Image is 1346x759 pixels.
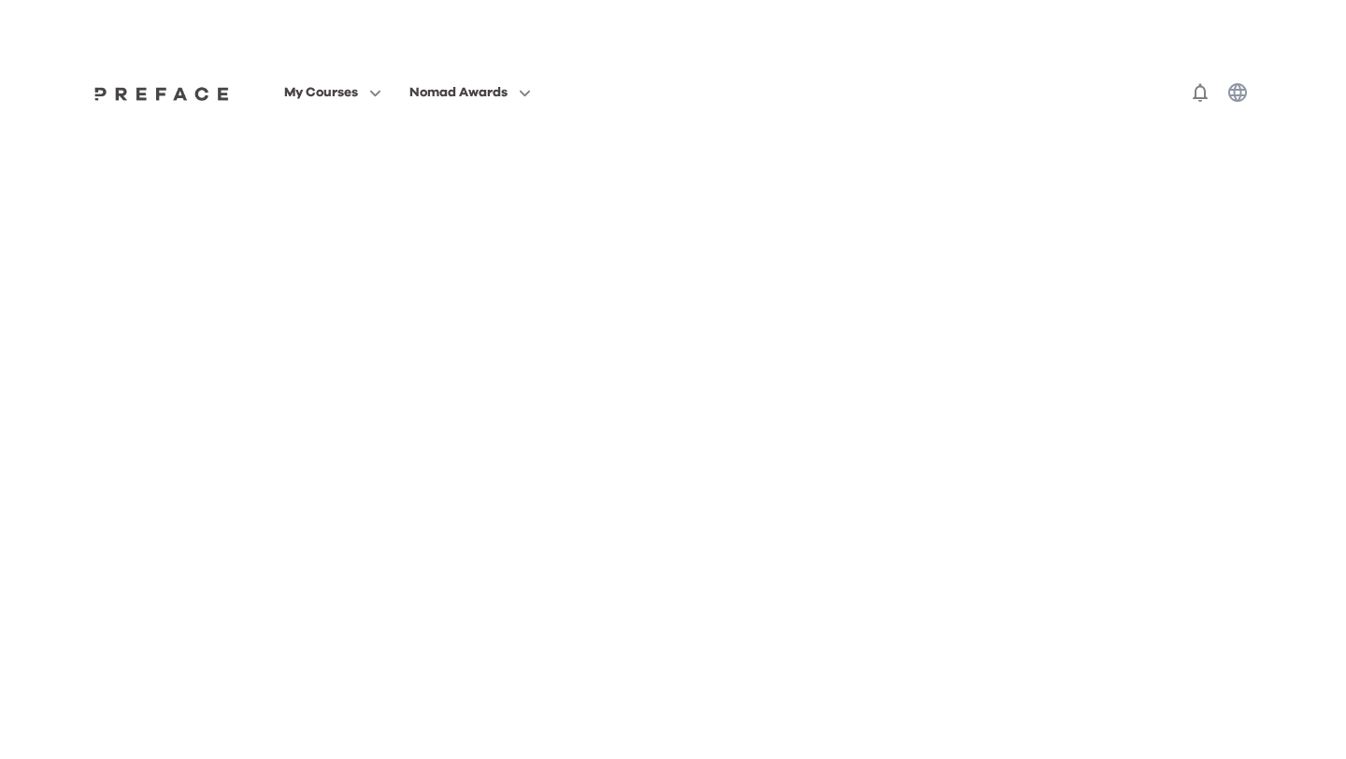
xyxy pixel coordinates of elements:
img: Preface Logo [90,86,234,101]
button: My Courses [279,80,387,105]
a: Preface Logo [90,85,234,100]
span: Nomad Awards [409,81,508,104]
span: My Courses [284,81,358,104]
button: Nomad Awards [404,80,537,105]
